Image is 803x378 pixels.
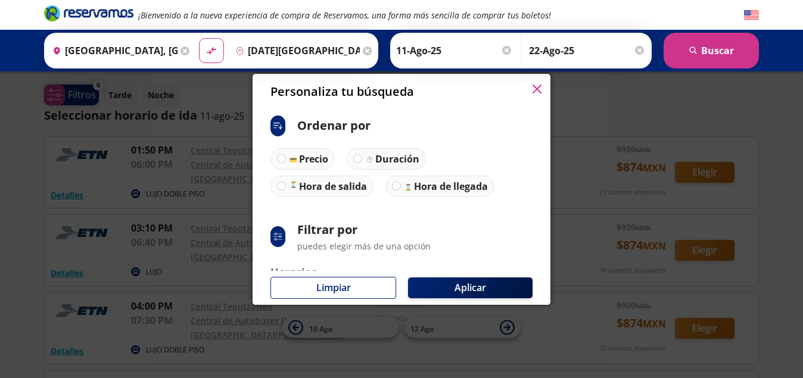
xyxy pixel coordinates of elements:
[529,36,646,65] input: Opcional
[744,8,759,23] button: English
[44,4,133,22] i: Brand Logo
[375,152,419,166] p: Duración
[138,10,551,21] em: ¡Bienvenido a la nueva experiencia de compra de Reservamos, una forma más sencilla de comprar tus...
[44,4,133,26] a: Brand Logo
[297,240,431,252] p: puedes elegir más de una opción
[408,277,533,298] button: Aplicar
[414,179,488,193] p: Hora de llegada
[299,179,367,193] p: Hora de salida
[396,36,513,65] input: Elegir Fecha
[48,36,178,65] input: Buscar Origen
[297,117,371,135] p: Ordenar por
[270,264,533,280] p: Horarios
[270,277,396,299] button: Limpiar
[299,152,328,166] p: Precio
[664,33,759,68] button: Buscar
[231,36,360,65] input: Buscar Destino
[270,83,414,101] p: Personaliza tu búsqueda
[297,221,431,239] p: Filtrar por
